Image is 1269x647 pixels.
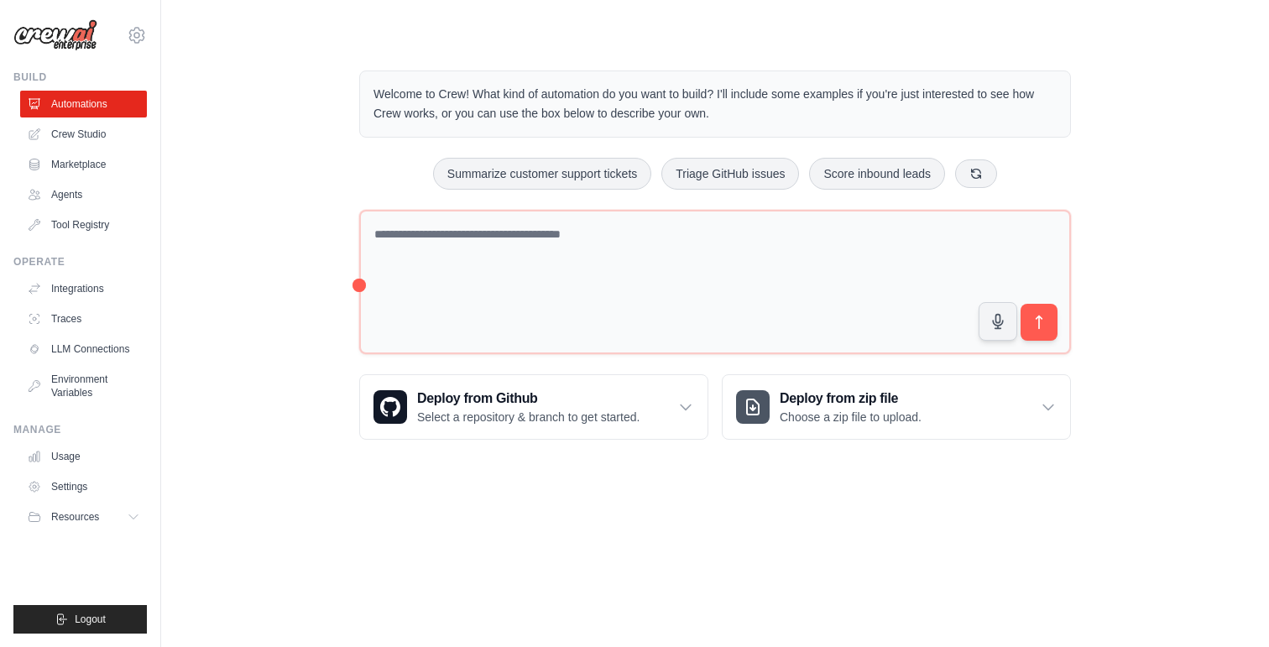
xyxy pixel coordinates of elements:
[20,91,147,117] a: Automations
[20,366,147,406] a: Environment Variables
[20,473,147,500] a: Settings
[51,510,99,524] span: Resources
[809,158,945,190] button: Score inbound leads
[780,409,922,425] p: Choose a zip file to upload.
[75,613,106,626] span: Logout
[20,443,147,470] a: Usage
[20,211,147,238] a: Tool Registry
[373,85,1057,123] p: Welcome to Crew! What kind of automation do you want to build? I'll include some examples if you'...
[20,305,147,332] a: Traces
[417,389,640,409] h3: Deploy from Github
[20,504,147,530] button: Resources
[417,409,640,425] p: Select a repository & branch to get started.
[13,70,147,84] div: Build
[433,158,651,190] button: Summarize customer support tickets
[780,389,922,409] h3: Deploy from zip file
[20,151,147,178] a: Marketplace
[20,121,147,148] a: Crew Studio
[13,19,97,51] img: Logo
[20,275,147,302] a: Integrations
[20,181,147,208] a: Agents
[13,605,147,634] button: Logout
[20,336,147,363] a: LLM Connections
[661,158,799,190] button: Triage GitHub issues
[13,423,147,436] div: Manage
[13,255,147,269] div: Operate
